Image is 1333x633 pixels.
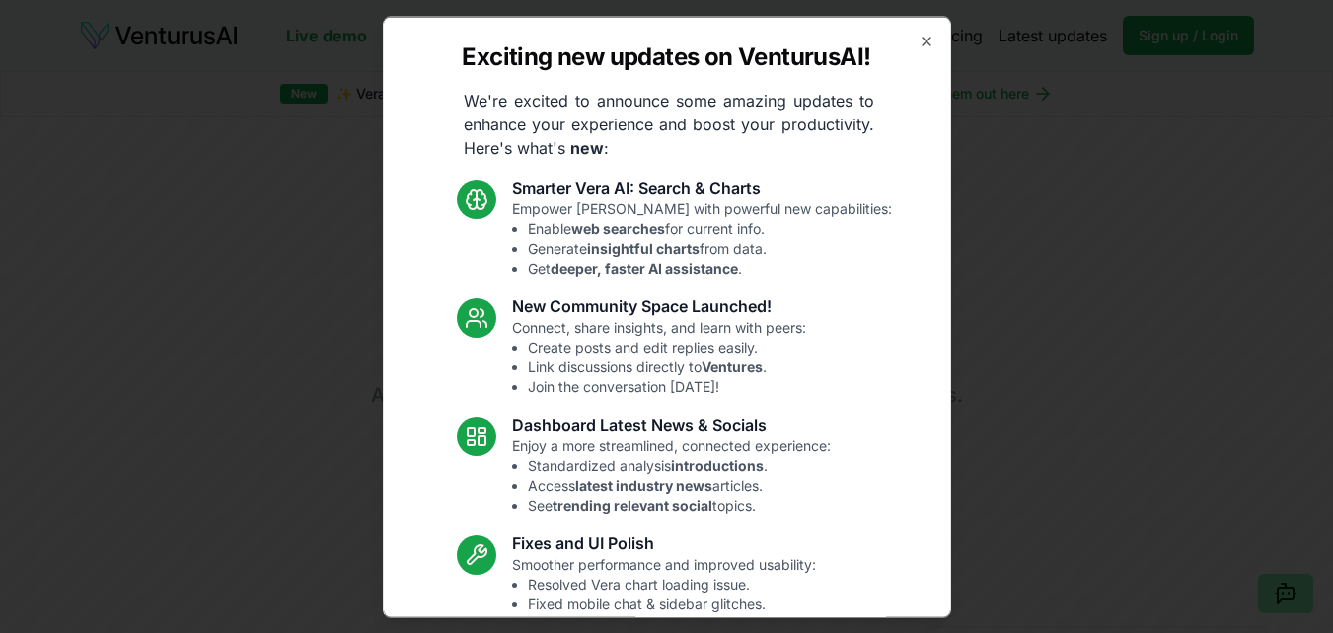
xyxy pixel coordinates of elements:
[528,337,806,356] li: Create posts and edit replies easily.
[512,317,806,396] p: Connect, share insights, and learn with peers:
[528,376,806,396] li: Join the conversation [DATE]!
[575,476,712,493] strong: latest industry news
[512,412,831,435] h3: Dashboard Latest News & Socials
[462,40,870,72] h2: Exciting new updates on VenturusAI!
[528,258,892,277] li: Get .
[528,356,806,376] li: Link discussions directly to .
[512,175,892,198] h3: Smarter Vera AI: Search & Charts
[528,593,816,613] li: Fixed mobile chat & sidebar glitches.
[512,198,892,277] p: Empower [PERSON_NAME] with powerful new capabilities:
[528,455,831,475] li: Standardized analysis .
[553,496,712,513] strong: trending relevant social
[528,218,892,238] li: Enable for current info.
[671,456,764,473] strong: introductions
[702,357,763,374] strong: Ventures
[528,495,831,514] li: See topics.
[551,259,738,276] strong: deeper, faster AI assistance
[512,554,816,633] p: Smoother performance and improved usability:
[587,239,700,256] strong: insightful charts
[448,88,890,159] p: We're excited to announce some amazing updates to enhance your experience and boost your producti...
[571,219,665,236] strong: web searches
[528,238,892,258] li: Generate from data.
[528,475,831,495] li: Access articles.
[528,613,816,633] li: Enhanced overall UI consistency.
[512,435,831,514] p: Enjoy a more streamlined, connected experience:
[512,530,816,554] h3: Fixes and UI Polish
[512,293,806,317] h3: New Community Space Launched!
[528,574,816,593] li: Resolved Vera chart loading issue.
[570,137,604,157] strong: new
